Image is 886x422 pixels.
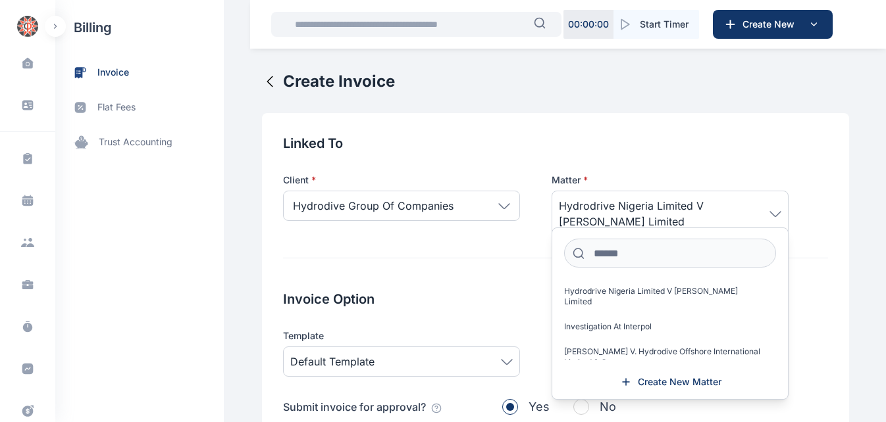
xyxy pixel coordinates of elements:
[283,290,828,308] h2: Invoice Option
[564,286,766,307] span: Hydrodrive Nigeria Limited V [PERSON_NAME] Limited
[283,329,324,342] span: Template
[737,18,806,31] span: Create New
[293,198,454,214] span: Hydrodive Group Of Companies
[619,375,721,388] a: Create New Matter
[283,134,828,152] h2: Linked To
[559,198,769,229] span: Hydrodrive Nigeria Limited V [PERSON_NAME] Limited
[99,135,172,149] span: trust accounting
[613,10,699,39] button: Start Timer
[55,90,224,125] a: flat fees
[529,398,550,416] span: Yes
[502,398,550,416] button: Yes
[564,321,652,332] span: Investigation At Interpol
[640,18,689,31] span: Start Timer
[283,399,426,415] p: Submit invoice for approval?
[283,174,520,187] p: Client
[55,55,224,90] a: invoice
[55,125,224,160] a: trust accounting
[97,66,129,80] span: invoice
[97,101,136,114] span: flat fees
[573,398,616,416] button: No
[552,174,588,187] span: Matter
[431,403,442,413] img: infoSign.6aabd026.svg
[600,398,616,416] span: No
[638,375,721,388] span: Create New Matter
[290,354,375,369] span: Default Template
[283,71,395,92] h2: Create Invoice
[564,346,766,367] span: [PERSON_NAME] V. Hydrodive Offshore International Limited & Ors
[713,10,833,39] button: Create New
[568,18,609,31] p: 00 : 00 : 00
